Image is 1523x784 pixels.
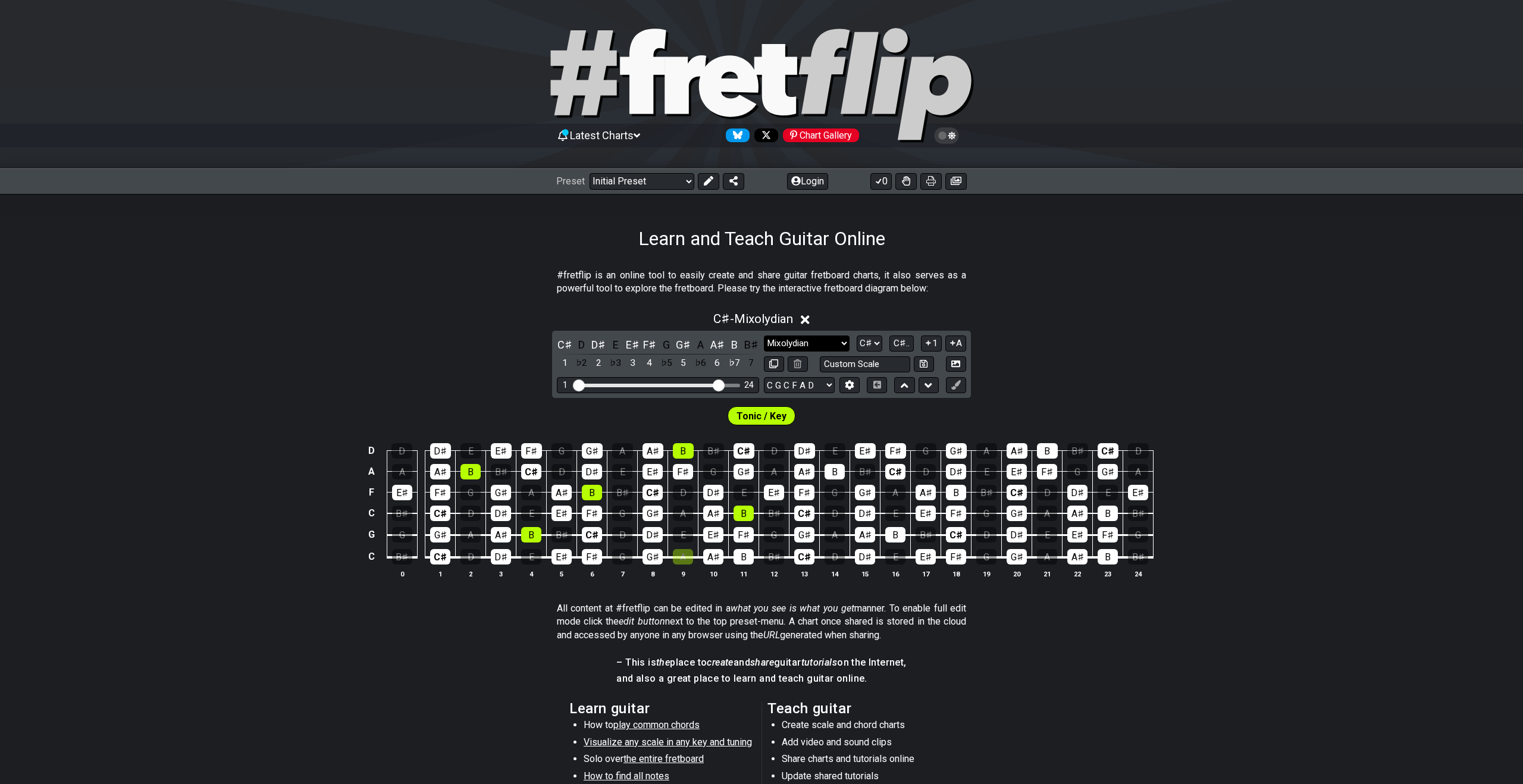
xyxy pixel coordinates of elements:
th: 20 [1002,567,1032,580]
button: 1 [921,335,941,352]
a: #fretflip at Pinterest [778,128,859,142]
div: E♯ [1128,485,1148,500]
div: B♯ [703,443,724,459]
div: A♯ [916,485,936,500]
div: B [521,527,541,542]
th: 24 [1123,567,1154,580]
div: E♯ [551,506,572,521]
div: A♯ [1067,549,1088,565]
li: Create scale and chord charts [782,719,951,735]
div: E [521,549,541,565]
div: toggle scale degree [557,355,572,371]
div: C♯ [946,527,966,542]
div: B [734,549,754,565]
div: B [582,485,602,500]
div: B♯ [1128,506,1148,521]
div: E♯ [392,485,412,500]
div: D [976,527,996,542]
div: D [460,506,481,521]
td: C [365,545,379,568]
div: A [1037,506,1057,521]
div: A♯ [794,464,814,479]
div: B [1037,443,1058,459]
div: B [734,506,754,521]
div: E [885,506,905,521]
div: B [1098,506,1118,521]
em: tutorials [801,657,838,668]
div: G♯ [946,443,967,459]
h2: Teach guitar [767,702,954,715]
div: A♯ [855,527,875,542]
button: Toggle horizontal chord view [867,377,887,393]
div: A [885,485,905,500]
td: G [365,524,379,546]
th: 1 [425,567,456,580]
div: F♯ [885,443,906,459]
div: D [825,549,845,565]
div: C♯ [430,506,450,521]
button: C♯.. [889,335,914,352]
div: toggle scale degree [641,355,657,371]
div: G [1067,464,1088,479]
div: E♯ [1067,527,1088,542]
div: A [976,443,997,459]
a: Follow #fretflip at X [750,128,778,142]
div: 1 [563,380,568,390]
div: G [703,464,723,479]
div: D♯ [855,549,875,565]
span: Latest Charts [570,129,634,142]
div: F♯ [673,464,693,479]
div: G [976,506,996,521]
div: G [460,485,481,500]
div: toggle scale degree [591,355,606,371]
div: toggle pitch class [659,337,674,353]
div: D [551,464,572,479]
div: G [1128,527,1148,542]
div: E [825,443,845,459]
div: F♯ [582,506,602,521]
li: Add video and sound clips [782,736,951,752]
li: Share charts and tutorials online [782,752,951,769]
div: C♯ [794,549,814,565]
td: C [365,503,379,524]
button: Move down [919,377,939,393]
button: Print [920,173,942,190]
div: A [612,443,633,459]
h2: Learn guitar [569,702,756,715]
th: 18 [941,567,972,580]
div: A [521,485,541,500]
div: E♯ [551,549,572,565]
div: C♯ [794,506,814,521]
li: Solo over [584,752,753,769]
div: E [976,464,996,479]
div: B♯ [764,506,784,521]
div: toggle scale degree [709,355,725,371]
div: A♯ [703,549,723,565]
div: B♯ [855,464,875,479]
th: 13 [789,567,820,580]
div: A [1128,464,1148,479]
th: 9 [668,567,698,580]
div: G♯ [643,506,663,521]
span: Toggle light / dark theme [940,130,954,141]
div: D [1128,443,1149,459]
div: toggle pitch class [743,337,759,353]
div: B♯ [551,527,572,542]
div: B♯ [612,485,632,500]
div: toggle scale degree [607,355,623,371]
div: F♯ [1098,527,1118,542]
div: E [460,443,481,459]
th: 10 [698,567,729,580]
div: A♯ [1067,506,1088,521]
em: URL [763,629,780,641]
div: B♯ [764,549,784,565]
th: 17 [911,567,941,580]
div: G♯ [1007,506,1027,521]
button: Create image [945,173,967,190]
div: D♯ [491,549,511,565]
span: Visualize any scale in any key and tuning [584,736,752,748]
div: E♯ [491,443,512,459]
td: F [365,482,379,503]
div: C♯ [885,464,905,479]
div: E [612,464,632,479]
